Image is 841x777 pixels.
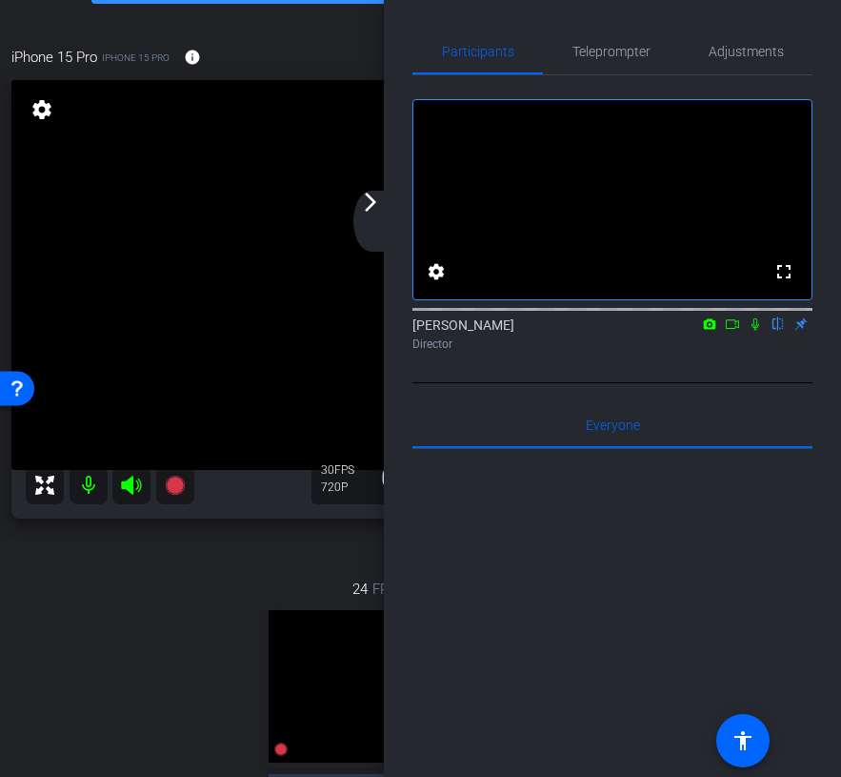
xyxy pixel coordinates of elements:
[412,336,812,353] div: Director
[11,47,97,68] span: iPhone 15 Pro
[352,579,368,600] span: 24
[321,480,369,495] div: 720P
[442,45,514,58] span: Participants
[412,316,812,353] div: [PERSON_NAME]
[359,191,382,214] mat-icon: arrow_forward_ios
[772,260,795,283] mat-icon: fullscreen
[321,462,369,478] div: 30
[334,463,354,477] span: FPS
[184,49,201,66] mat-icon: info
[731,729,754,752] mat-icon: accessibility
[102,51,170,65] span: iPhone 15 Pro
[709,45,784,58] span: Adjustments
[425,260,448,283] mat-icon: settings
[572,45,651,58] span: Teleprompter
[586,419,640,432] span: Everyone
[369,462,496,495] div: 00:00:00
[767,315,790,332] mat-icon: flip
[29,98,55,121] mat-icon: settings
[372,579,397,600] span: FPS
